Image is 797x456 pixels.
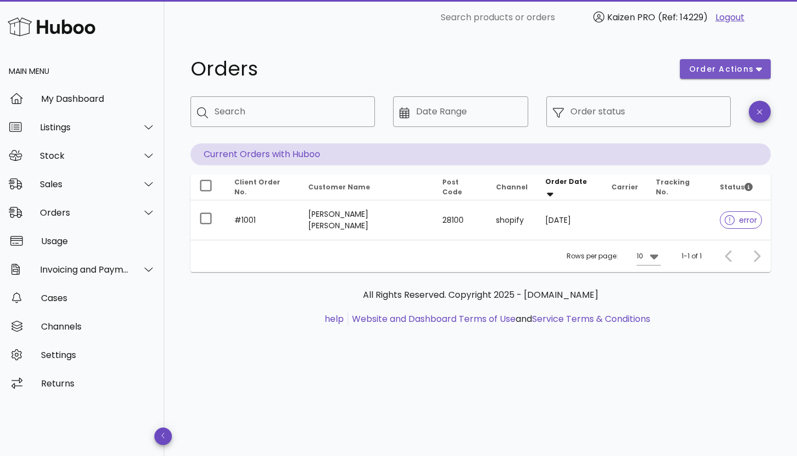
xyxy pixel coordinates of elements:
span: Channel [496,182,528,192]
th: Customer Name [299,174,434,200]
th: Tracking No. [647,174,711,200]
div: Rows per page: [567,240,661,272]
div: 1-1 of 1 [682,251,702,261]
a: Logout [715,11,744,24]
span: error [725,216,757,224]
div: Invoicing and Payments [40,264,129,275]
td: 28100 [434,200,487,240]
div: Usage [41,236,155,246]
a: help [325,313,344,325]
td: shopify [487,200,536,240]
h1: Orders [190,59,667,79]
div: Sales [40,179,129,189]
div: Listings [40,122,129,132]
div: 10Rows per page: [637,247,661,265]
div: 10 [637,251,643,261]
li: and [348,313,650,326]
img: Huboo Logo [8,15,95,38]
p: Current Orders with Huboo [190,143,771,165]
span: Carrier [611,182,638,192]
span: Post Code [442,177,462,197]
td: [PERSON_NAME] [PERSON_NAME] [299,200,434,240]
span: Client Order No. [234,177,280,197]
th: Carrier [603,174,647,200]
th: Status [711,174,771,200]
a: Service Terms & Conditions [532,313,650,325]
p: All Rights Reserved. Copyright 2025 - [DOMAIN_NAME] [199,288,762,302]
th: Order Date: Sorted descending. Activate to remove sorting. [536,174,603,200]
td: [DATE] [536,200,603,240]
a: Website and Dashboard Terms of Use [352,313,516,325]
span: Status [720,182,753,192]
span: Customer Name [308,182,370,192]
td: #1001 [226,200,299,240]
span: order actions [689,64,754,75]
div: Orders [40,207,129,218]
span: Kaizen PRO [607,11,655,24]
button: order actions [680,59,771,79]
div: Returns [41,378,155,389]
th: Client Order No. [226,174,299,200]
div: My Dashboard [41,94,155,104]
div: Channels [41,321,155,332]
span: (Ref: 14229) [658,11,708,24]
th: Post Code [434,174,487,200]
div: Cases [41,293,155,303]
div: Settings [41,350,155,360]
span: Tracking No. [656,177,690,197]
span: Order Date [545,177,587,186]
th: Channel [487,174,536,200]
div: Stock [40,151,129,161]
